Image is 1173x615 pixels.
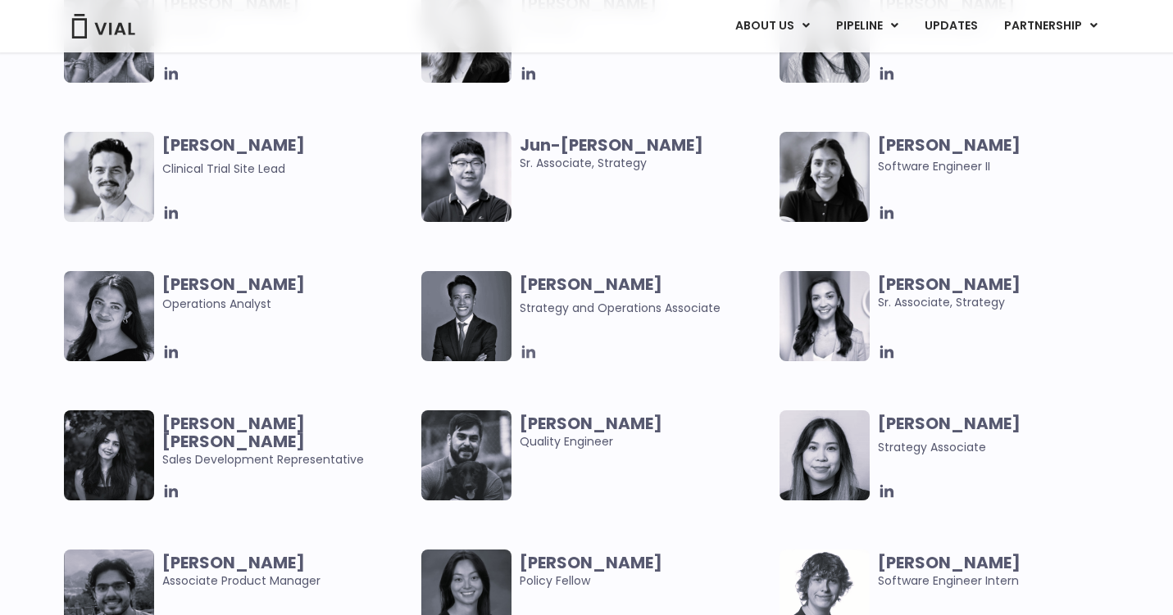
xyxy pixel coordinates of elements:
span: Sales Development Representative [162,414,414,468]
b: Jun-[PERSON_NAME] [520,133,703,156]
a: PIPELINEMenu Toggle [823,12,911,40]
b: [PERSON_NAME] [878,551,1021,574]
span: Policy Fellow [520,554,771,590]
span: Software Engineer Intern [878,554,1130,590]
a: UPDATES [912,12,990,40]
span: Software Engineer II [878,158,990,174]
img: Image of smiling man named Jun-Goo [421,132,511,222]
a: ABOUT USMenu Toggle [722,12,822,40]
span: Sr. Associate, Strategy [878,275,1130,311]
img: Vial Logo [70,14,136,38]
img: Image of smiling woman named Tanvi [780,132,870,222]
b: [PERSON_NAME] [520,412,662,435]
span: Strategy Associate [878,439,986,455]
b: [PERSON_NAME] [520,551,662,574]
b: [PERSON_NAME] [162,551,305,574]
b: [PERSON_NAME] [878,133,1021,156]
img: Smiling woman named Ana [780,271,870,361]
img: Smiling woman named Harman [64,410,154,500]
img: Image of smiling man named Glenn [64,132,154,222]
img: Headshot of smiling man named Urann [421,271,511,361]
span: Operations Analyst [162,275,414,313]
b: [PERSON_NAME] [162,273,305,296]
span: Quality Engineer [520,414,771,450]
b: [PERSON_NAME] [878,273,1021,296]
a: PARTNERSHIPMenu Toggle [991,12,1111,40]
b: [PERSON_NAME] [PERSON_NAME] [162,412,305,453]
b: [PERSON_NAME] [520,273,662,296]
span: Clinical Trial Site Lead [162,161,285,177]
img: Headshot of smiling woman named Vanessa [780,410,870,500]
img: Man smiling posing for picture [421,410,511,500]
span: Associate Product Manager [162,554,414,590]
span: Sr. Associate, Strategy [520,136,771,172]
b: [PERSON_NAME] [878,412,1021,435]
b: [PERSON_NAME] [162,133,305,156]
span: Strategy and Operations Associate [520,300,721,316]
img: Headshot of smiling woman named Sharicka [64,271,154,361]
